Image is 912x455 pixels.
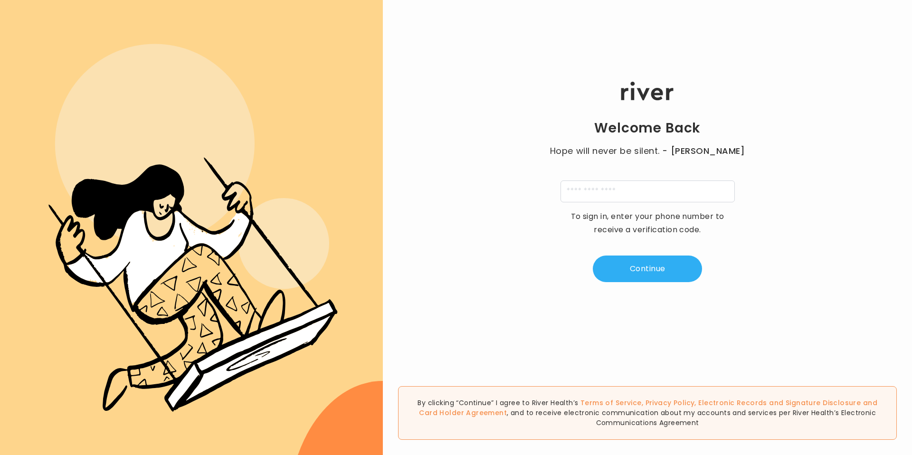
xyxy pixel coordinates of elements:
[662,144,745,158] span: - [PERSON_NAME]
[419,408,507,417] a: Card Holder Agreement
[541,144,754,158] p: Hope will never be silent.
[580,398,642,408] a: Terms of Service
[698,398,861,408] a: Electronic Records and Signature Disclosure
[507,408,876,427] span: , and to receive electronic communication about my accounts and services per River Health’s Elect...
[419,398,877,417] span: , , and
[398,386,897,440] div: By clicking “Continue” I agree to River Health’s
[564,210,731,237] p: To sign in, enter your phone number to receive a verification code.
[646,398,695,408] a: Privacy Policy
[594,120,701,137] h1: Welcome Back
[593,256,702,282] button: Continue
